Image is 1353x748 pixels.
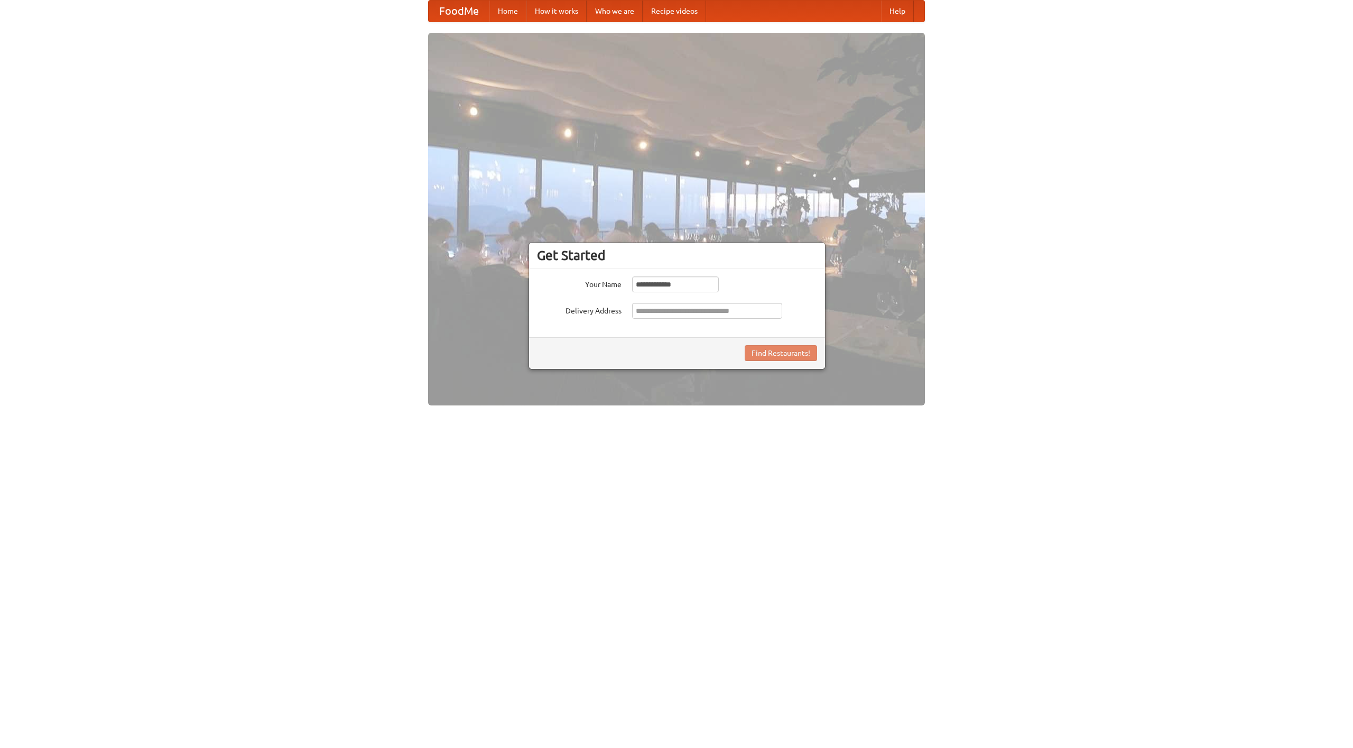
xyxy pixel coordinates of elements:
a: Help [881,1,914,22]
a: Home [489,1,526,22]
a: Recipe videos [643,1,706,22]
a: How it works [526,1,587,22]
a: FoodMe [429,1,489,22]
label: Your Name [537,276,622,290]
h3: Get Started [537,247,817,263]
a: Who we are [587,1,643,22]
button: Find Restaurants! [745,345,817,361]
label: Delivery Address [537,303,622,316]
